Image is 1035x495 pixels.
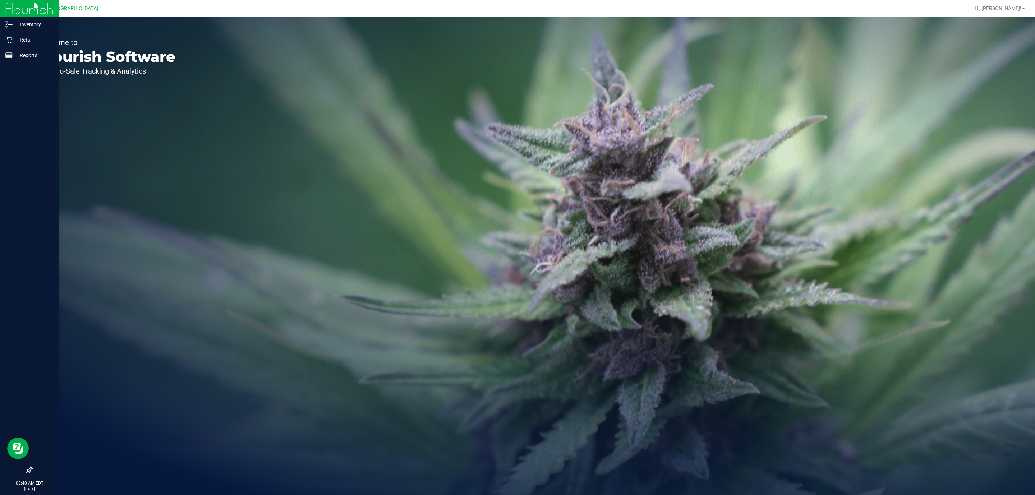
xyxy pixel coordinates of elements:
[13,36,56,44] p: Retail
[49,5,98,11] span: [GEOGRAPHIC_DATA]
[3,486,56,492] p: [DATE]
[39,68,175,75] p: Seed-to-Sale Tracking & Analytics
[975,5,1021,11] span: Hi, [PERSON_NAME]!
[13,51,56,60] p: Reports
[13,20,56,29] p: Inventory
[5,21,13,28] inline-svg: Inventory
[7,438,29,459] iframe: Resource center
[3,480,56,486] p: 08:40 AM EDT
[5,36,13,43] inline-svg: Retail
[39,50,175,64] p: Flourish Software
[39,39,175,46] p: Welcome to
[5,52,13,59] inline-svg: Reports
